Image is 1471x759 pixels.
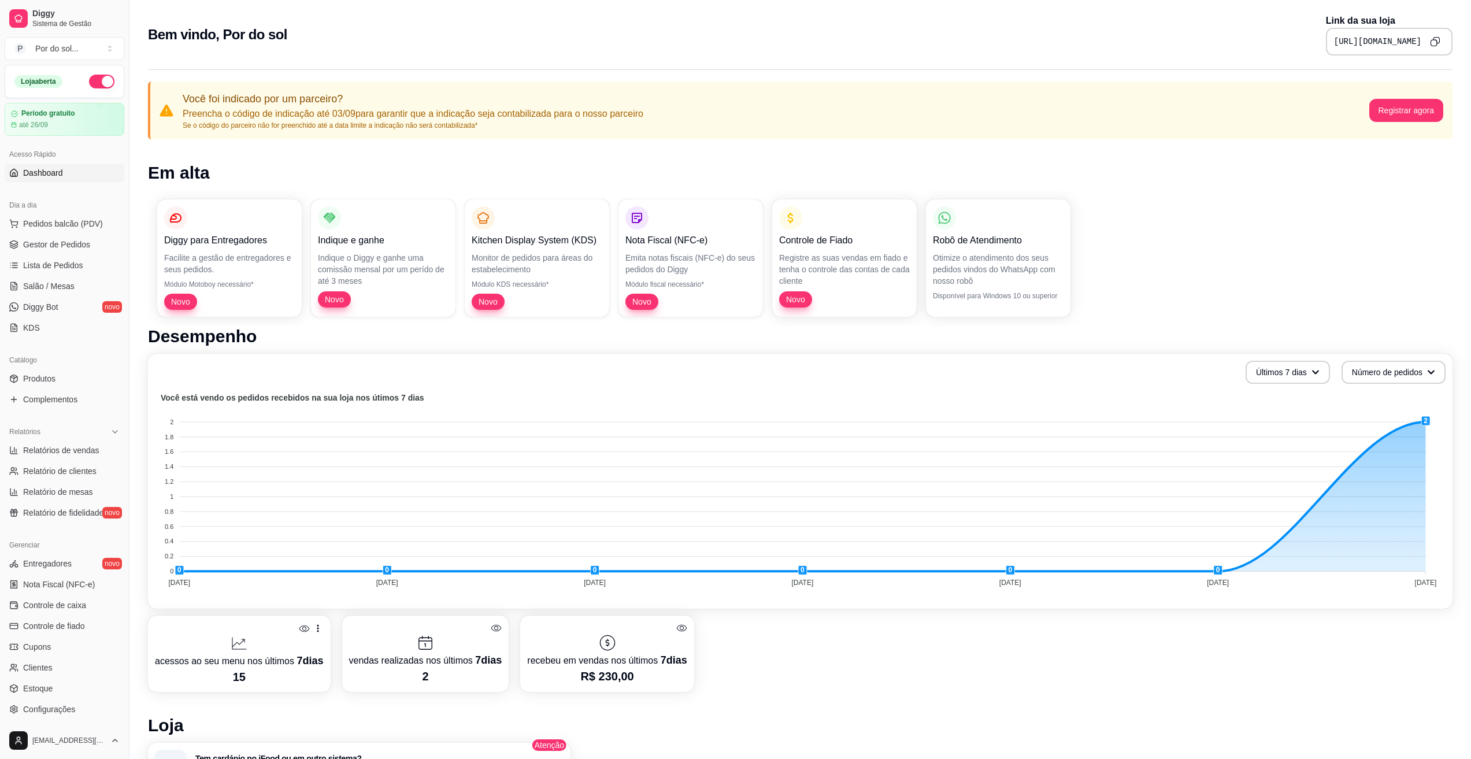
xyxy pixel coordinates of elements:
[23,167,63,179] span: Dashboard
[781,294,810,305] span: Novo
[926,199,1070,317] button: Robô de AtendimentoOtimize o atendimento dos seus pedidos vindos do WhatsApp com nosso robôDispon...
[475,654,502,666] span: 7 dias
[625,234,756,247] p: Nota Fiscal (NFC-e)
[5,700,124,719] a: Configurações
[161,393,424,402] text: Você está vendo os pedidos recebidos na sua loja nos útimos 7 dias
[584,579,606,587] tspan: [DATE]
[148,715,1453,736] h1: Loja
[5,351,124,369] div: Catálogo
[772,199,917,317] button: Controle de FiadoRegistre as suas vendas em fiado e tenha o controle das contas de cada clienteNovo
[23,394,77,405] span: Complementos
[318,252,449,287] p: Indique o Diggy e ganhe uma comissão mensal por um perído de até 3 meses
[1369,99,1444,122] button: Registrar agora
[1426,32,1444,51] button: Copy to clipboard
[165,463,173,470] tspan: 1.4
[23,322,40,334] span: KDS
[5,235,124,254] a: Gestor de Pedidos
[23,507,103,519] span: Relatório de fidelidade
[5,503,124,522] a: Relatório de fidelidadenovo
[23,620,85,632] span: Controle de fiado
[527,668,687,684] p: R$ 230,00
[32,19,120,28] span: Sistema de Gestão
[5,214,124,233] button: Pedidos balcão (PDV)
[791,579,813,587] tspan: [DATE]
[5,536,124,554] div: Gerenciar
[19,120,48,129] article: até 26/09
[472,234,602,247] p: Kitchen Display System (KDS)
[531,738,568,752] span: Atenção
[5,390,124,409] a: Complementos
[618,199,763,317] button: Nota Fiscal (NFC-e)Emita notas fiscais (NFC-e) do seus pedidos do DiggyMódulo fiscal necessário*Novo
[779,234,910,247] p: Controle de Fiado
[14,75,62,88] div: Loja aberta
[349,652,502,668] p: vendas realizadas nos últimos
[5,5,124,32] a: DiggySistema de Gestão
[472,252,602,275] p: Monitor de pedidos para áreas do estabelecimento
[661,654,687,666] span: 7 dias
[157,199,302,317] button: Diggy para EntregadoresFacilite a gestão de entregadores e seus pedidos.Módulo Motoboy necessário...
[5,196,124,214] div: Dia a dia
[35,43,79,54] div: Por do sol ...
[474,296,502,308] span: Novo
[320,294,349,305] span: Novo
[465,199,609,317] button: Kitchen Display System (KDS)Monitor de pedidos para áreas do estabelecimentoMódulo KDS necessário...
[5,727,124,754] button: [EMAIL_ADDRESS][DOMAIN_NAME]
[318,234,449,247] p: Indique e ganhe
[5,164,124,182] a: Dashboard
[183,107,643,121] p: Preencha o código de indicação até 03/09 para garantir que a indicação seja contabilizada para o ...
[165,448,173,455] tspan: 1.6
[32,9,120,19] span: Diggy
[170,493,173,500] tspan: 1
[933,252,1064,287] p: Otimize o atendimento dos seus pedidos vindos do WhatsApp com nosso robô
[23,641,51,653] span: Cupons
[23,218,103,229] span: Pedidos balcão (PDV)
[23,599,86,611] span: Controle de caixa
[183,91,643,107] p: Você foi indicado por um parceiro?
[625,252,756,275] p: Emita notas fiscais (NFC-e) do seus pedidos do Diggy
[166,296,195,308] span: Novo
[165,508,173,515] tspan: 0.8
[23,260,83,271] span: Lista de Pedidos
[23,301,58,313] span: Diggy Bot
[5,483,124,501] a: Relatório de mesas
[5,319,124,337] a: KDS
[1207,579,1229,587] tspan: [DATE]
[472,280,602,289] p: Módulo KDS necessário*
[625,280,756,289] p: Módulo fiscal necessário*
[165,538,173,545] tspan: 0.4
[5,441,124,460] a: Relatórios de vendas
[23,239,90,250] span: Gestor de Pedidos
[1342,361,1446,384] button: Número de pedidos
[527,652,687,668] p: recebeu em vendas nos últimos
[23,579,95,590] span: Nota Fiscal (NFC-e)
[168,579,190,587] tspan: [DATE]
[148,326,1453,347] h1: Desempenho
[1246,361,1330,384] button: Últimos 7 dias
[170,568,173,575] tspan: 0
[1334,36,1421,47] pre: [URL][DOMAIN_NAME]
[170,419,173,425] tspan: 2
[23,465,97,477] span: Relatório de clientes
[155,669,324,685] p: 15
[164,280,295,289] p: Módulo Motoboy necessário*
[5,256,124,275] a: Lista de Pedidos
[349,668,502,684] p: 2
[23,486,93,498] span: Relatório de mesas
[628,296,656,308] span: Novo
[9,427,40,436] span: Relatórios
[5,298,124,316] a: Diggy Botnovo
[297,655,323,667] span: 7 dias
[779,252,910,287] p: Registre as suas vendas em fiado e tenha o controle das contas de cada cliente
[999,579,1021,587] tspan: [DATE]
[5,596,124,614] a: Controle de caixa
[5,575,124,594] a: Nota Fiscal (NFC-e)
[5,103,124,136] a: Período gratuitoaté 26/09
[5,554,124,573] a: Entregadoresnovo
[5,145,124,164] div: Acesso Rápido
[21,109,75,118] article: Período gratuito
[5,617,124,635] a: Controle de fiado
[165,523,173,530] tspan: 0.6
[165,434,173,440] tspan: 1.8
[183,121,643,130] p: Se o código do parceiro não for preenchido até a data limite a indicação não será contabilizada*
[148,25,287,44] h2: Bem vindo, Por do sol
